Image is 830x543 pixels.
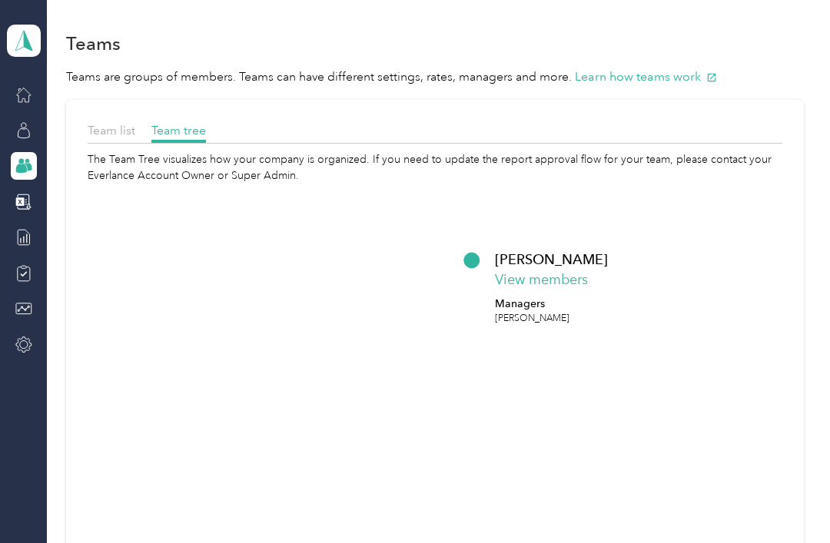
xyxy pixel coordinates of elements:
iframe: Everlance-gr Chat Button Frame [744,457,830,543]
p: [PERSON_NAME] [495,249,608,270]
span: Team list [88,123,135,137]
p: [PERSON_NAME] [495,312,569,326]
span: Team tree [151,123,206,137]
button: Learn how teams work [575,68,717,87]
p: Teams are groups of members. Teams can have different settings, rates, managers and more. [66,68,804,87]
h1: Teams [66,35,121,51]
button: View members [495,270,588,290]
div: The Team Tree visualizes how your company is organized. If you need to update the report approval... [88,151,782,184]
p: Managers [495,296,569,312]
